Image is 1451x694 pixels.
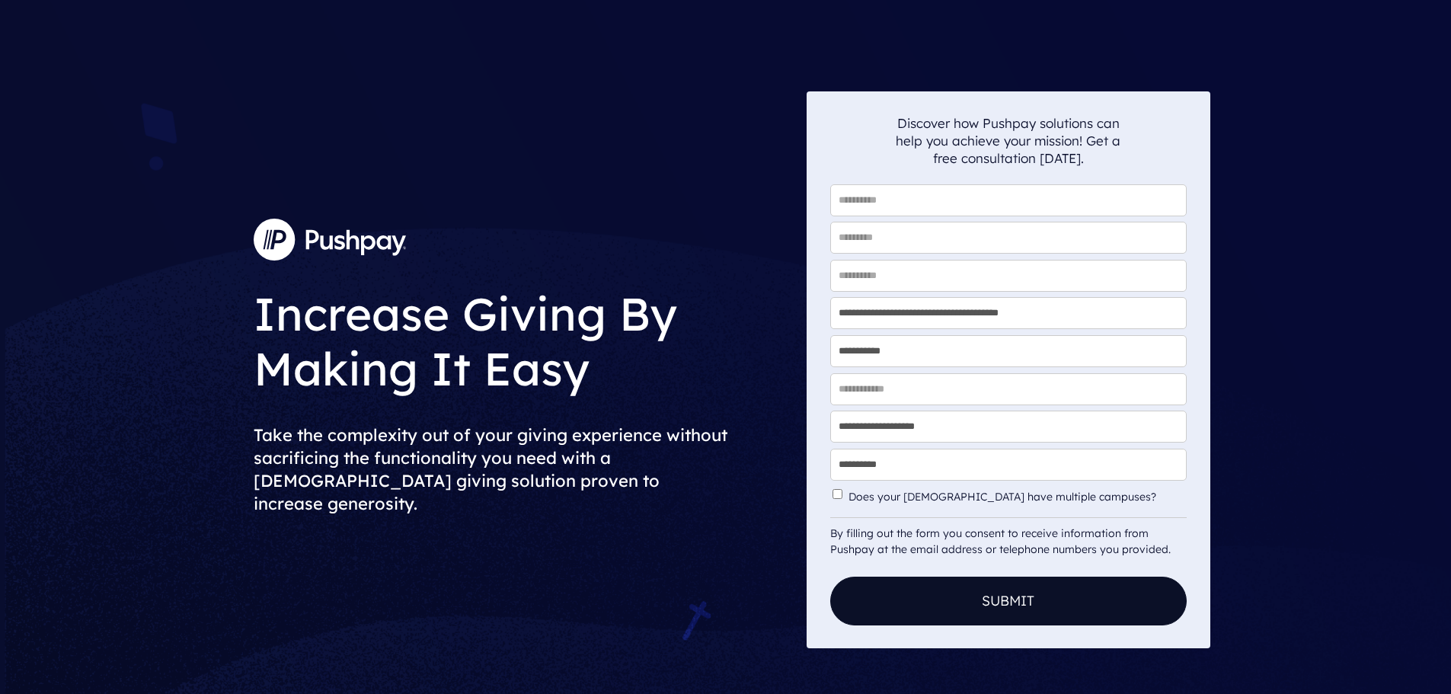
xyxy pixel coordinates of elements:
[830,577,1187,625] button: Submit
[830,517,1187,558] div: By filling out the form you consent to receive information from Pushpay at the email address or t...
[896,114,1121,167] p: Discover how Pushpay solutions can help you achieve your mission! Get a free consultation [DATE].
[254,411,794,527] h2: Take the complexity out of your giving experience without sacrificing the functionality you need ...
[254,274,794,400] h1: Increase Giving By Making It Easy
[849,491,1183,504] label: Does your [DEMOGRAPHIC_DATA] have multiple campuses?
